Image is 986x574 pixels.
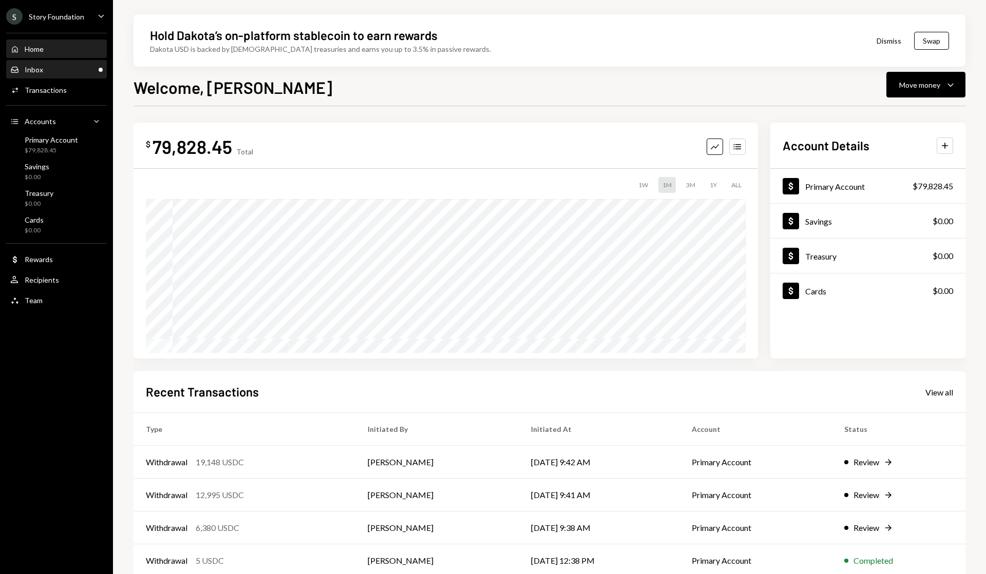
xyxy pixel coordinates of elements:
td: [DATE] 9:38 AM [519,511,679,544]
div: $0.00 [933,285,953,297]
div: 6,380 USDC [196,522,239,534]
td: Primary Account [679,446,832,479]
a: Recipients [6,270,107,289]
div: Accounts [25,117,56,126]
div: $79,828.45 [913,180,953,192]
button: Swap [914,32,949,50]
div: Story Foundation [29,12,84,21]
a: Primary Account$79,828.45 [770,169,965,203]
h1: Welcome, [PERSON_NAME] [134,77,332,97]
a: Team [6,291,107,309]
div: Withdrawal [146,489,187,501]
div: Review [854,522,879,534]
div: Team [25,296,43,305]
div: Dakota USD is backed by [DEMOGRAPHIC_DATA] treasuries and earns you up to 3.5% in passive rewards. [150,44,491,54]
td: [DATE] 9:41 AM [519,479,679,511]
a: Rewards [6,250,107,268]
div: Total [236,147,253,156]
div: Primary Account [25,135,78,144]
div: ALL [727,177,746,193]
div: Home [25,45,44,53]
div: 79,828.45 [153,135,232,158]
div: Treasury [805,251,837,261]
div: Savings [25,162,49,171]
div: $ [146,139,150,149]
td: [PERSON_NAME] [355,511,519,544]
a: View all [925,386,953,398]
h2: Recent Transactions [146,383,259,400]
div: Rewards [25,255,53,264]
div: 1Y [706,177,721,193]
a: Cards$0.00 [770,273,965,308]
div: Primary Account [805,182,865,191]
div: S [6,8,23,25]
div: 1W [634,177,652,193]
div: Cards [25,215,44,224]
div: $79,828.45 [25,146,78,155]
a: Inbox [6,60,107,78]
div: 1M [658,177,676,193]
div: $0.00 [25,200,53,208]
a: Home [6,39,107,58]
div: Completed [854,555,893,567]
div: Cards [805,286,826,296]
th: Initiated At [519,413,679,446]
th: Account [679,413,832,446]
td: [PERSON_NAME] [355,479,519,511]
div: 19,148 USDC [196,456,244,468]
a: Transactions [6,81,107,99]
div: Inbox [25,65,43,74]
div: Move money [899,80,940,90]
div: Transactions [25,86,67,94]
button: Move money [886,72,965,97]
td: Primary Account [679,511,832,544]
div: $0.00 [25,173,49,182]
div: $0.00 [933,215,953,227]
th: Status [832,413,965,446]
a: Treasury$0.00 [6,186,107,210]
div: 12,995 USDC [196,489,244,501]
div: Withdrawal [146,555,187,567]
div: Hold Dakota’s on-platform stablecoin to earn rewards [150,27,438,44]
a: Savings$0.00 [770,204,965,238]
div: Recipients [25,275,59,284]
a: Primary Account$79,828.45 [6,132,107,157]
h2: Account Details [783,137,869,154]
a: Treasury$0.00 [770,239,965,273]
div: Review [854,489,879,501]
td: Primary Account [679,479,832,511]
div: $0.00 [933,250,953,262]
th: Type [134,413,355,446]
div: Withdrawal [146,456,187,468]
td: [PERSON_NAME] [355,446,519,479]
div: 3M [682,177,699,193]
div: Savings [805,216,832,226]
a: Accounts [6,112,107,130]
div: 5 USDC [196,555,224,567]
div: View all [925,387,953,398]
div: $0.00 [25,226,44,235]
div: Withdrawal [146,522,187,534]
th: Initiated By [355,413,519,446]
div: Review [854,456,879,468]
td: [DATE] 9:42 AM [519,446,679,479]
a: Savings$0.00 [6,159,107,184]
button: Dismiss [864,29,914,53]
div: Treasury [25,189,53,197]
a: Cards$0.00 [6,212,107,237]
